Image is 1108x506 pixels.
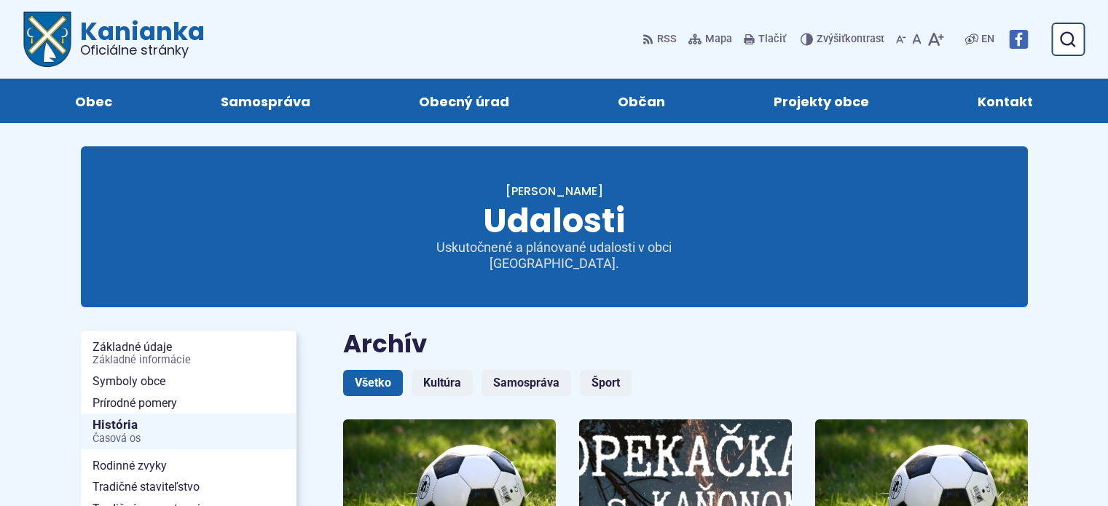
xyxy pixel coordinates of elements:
[221,79,310,123] span: Samospráva
[181,79,350,123] a: Samospráva
[909,24,924,55] button: Nastaviť pôvodnú veľkosť písma
[23,12,71,67] img: Prejsť na domovskú stránku
[705,31,732,48] span: Mapa
[93,355,285,366] span: Základné informácie
[893,24,909,55] button: Zmenšiť veľkosť písma
[618,79,665,123] span: Občan
[801,24,887,55] button: Zvýšiťkontrast
[81,371,296,392] a: Symboly obce
[419,79,509,123] span: Obecný úrad
[938,79,1073,123] a: Kontakt
[482,370,571,396] a: Samospráva
[981,31,994,48] span: EN
[343,331,1028,357] h2: Archív
[506,183,603,199] a: [PERSON_NAME]
[379,79,549,123] a: Obecný úrad
[71,19,205,57] span: Kanianka
[734,79,909,123] a: Projekty obce
[774,79,869,123] span: Projekty obce
[93,455,285,477] span: Rodinné zvyky
[81,476,296,498] a: Tradičné staviteľstvo
[978,31,997,48] a: EN
[924,24,947,55] button: Zväčšiť veľkosť písma
[580,370,632,396] a: Šport
[75,79,112,123] span: Obec
[578,79,705,123] a: Občan
[23,12,205,67] a: Logo Kanianka, prejsť na domovskú stránku.
[35,79,152,123] a: Obec
[643,24,680,55] a: RSS
[93,476,285,498] span: Tradičné staviteľstvo
[81,455,296,477] a: Rodinné zvyky
[1009,30,1028,49] img: Prejsť na Facebook stránku
[93,414,285,449] span: História
[412,370,473,396] a: Kultúra
[93,392,285,414] span: Prírodné pomery
[817,33,845,45] span: Zvýšiť
[758,33,786,46] span: Tlačiť
[80,44,205,57] span: Oficiálne stránky
[657,31,677,48] span: RSS
[93,433,285,445] span: Časová os
[93,336,285,371] span: Základné údaje
[93,371,285,392] span: Symboly obce
[81,336,296,371] a: Základné údajeZákladné informácie
[343,370,403,396] a: Všetko
[81,414,296,449] a: HistóriaČasová os
[685,24,735,55] a: Mapa
[817,33,884,46] span: kontrast
[380,240,729,272] p: Uskutočnené a plánované udalosti v obci [GEOGRAPHIC_DATA].
[978,79,1033,123] span: Kontakt
[483,197,625,244] span: Udalosti
[81,392,296,414] a: Prírodné pomery
[741,24,789,55] button: Tlačiť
